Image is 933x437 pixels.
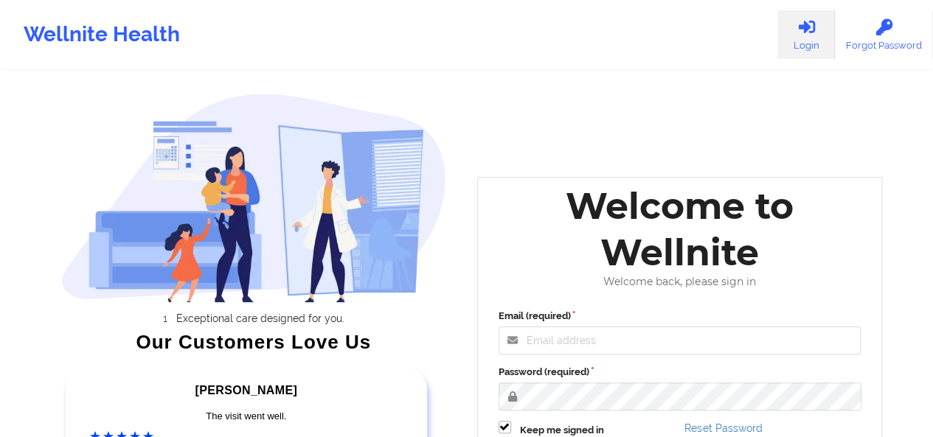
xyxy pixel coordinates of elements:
[835,10,933,59] a: Forgot Password
[499,365,861,380] label: Password (required)
[777,10,835,59] a: Login
[90,409,403,424] div: The visit went well.
[488,276,872,288] div: Welcome back, please sign in
[499,309,861,324] label: Email (required)
[488,183,872,276] div: Welcome to Wellnite
[195,384,297,396] span: [PERSON_NAME]
[74,312,446,324] li: Exceptional care designed for you.
[61,93,446,302] img: wellnite-auth-hero_200.c722682e.png
[499,326,861,354] input: Email address
[684,422,762,434] a: Reset Password
[61,335,446,349] div: Our Customers Love Us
